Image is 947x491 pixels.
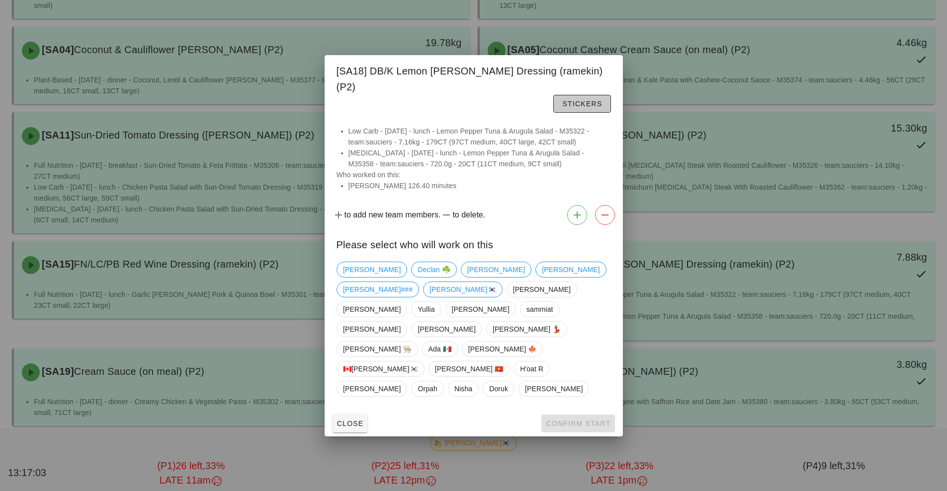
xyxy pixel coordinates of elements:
[343,342,412,356] span: [PERSON_NAME] 👨🏼‍🍳
[525,381,583,396] span: [PERSON_NAME]
[343,322,401,337] span: [PERSON_NAME]
[325,55,623,118] div: [SA18] DB/K Lemon [PERSON_NAME] Dressing (ramekin) (P2)
[343,262,401,277] span: [PERSON_NAME]
[553,95,610,113] button: Stickers
[418,262,450,277] span: Declan ☘️
[343,361,418,376] span: 🇨🇦[PERSON_NAME]🇰🇷
[418,381,437,396] span: Orpah
[492,322,561,337] span: [PERSON_NAME] 💃🏽
[418,322,475,337] span: [PERSON_NAME]
[418,302,434,317] span: Yullia
[454,381,472,396] span: Nisha
[348,126,611,147] li: Low Carb - [DATE] - lunch - Lemon Pepper Tuna & Arugula Salad - M35322 - team:sauciers - 7.16kg -...
[434,361,503,376] span: [PERSON_NAME] 🇻🇳
[428,342,451,356] span: Ada 🇲🇽
[489,381,508,396] span: Doruk
[430,282,496,297] span: [PERSON_NAME]🇰🇷
[343,381,401,396] span: [PERSON_NAME]
[468,342,536,356] span: [PERSON_NAME] 🍁
[520,361,543,376] span: H'oat R
[451,302,509,317] span: [PERSON_NAME]
[337,420,364,427] span: Close
[325,126,623,201] div: Who worked on this:
[333,415,368,432] button: Close
[542,262,600,277] span: [PERSON_NAME]
[343,282,413,297] span: [PERSON_NAME]###
[325,229,623,258] div: Please select who will work on this
[348,180,611,191] li: [PERSON_NAME] 126.40 minutes
[325,201,623,229] div: to add new team members. to delete.
[348,147,611,169] li: [MEDICAL_DATA] - [DATE] - lunch - Lemon Pepper Tuna & Arugula Salad - M35358 - team:sauciers - 72...
[562,100,602,108] span: Stickers
[467,262,524,277] span: [PERSON_NAME]
[526,302,553,317] span: sammiat
[513,282,570,297] span: [PERSON_NAME]
[343,302,401,317] span: [PERSON_NAME]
